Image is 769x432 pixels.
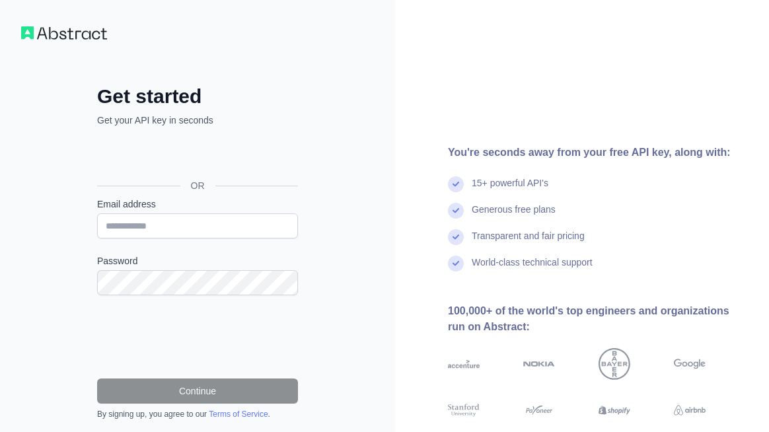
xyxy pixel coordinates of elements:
[523,348,555,380] img: nokia
[472,256,593,282] div: World-class technical support
[209,410,268,419] a: Terms of Service
[21,26,107,40] img: Workflow
[448,145,748,161] div: You're seconds away from your free API key, along with:
[97,114,298,127] p: Get your API key in seconds
[97,409,298,419] div: By signing up, you agree to our .
[472,203,556,229] div: Generous free plans
[674,348,706,380] img: google
[448,303,748,335] div: 100,000+ of the world's top engineers and organizations run on Abstract:
[180,179,215,192] span: OR
[448,256,464,271] img: check mark
[91,141,302,170] iframe: Sign in with Google Button
[448,348,480,380] img: accenture
[97,311,298,363] iframe: reCAPTCHA
[448,203,464,219] img: check mark
[599,348,630,380] img: bayer
[674,402,706,418] img: airbnb
[599,402,630,418] img: shopify
[448,229,464,245] img: check mark
[97,378,298,404] button: Continue
[472,176,548,203] div: 15+ powerful API's
[472,229,585,256] div: Transparent and fair pricing
[523,402,555,418] img: payoneer
[448,402,480,418] img: stanford university
[97,198,298,211] label: Email address
[97,254,298,268] label: Password
[97,85,298,108] h2: Get started
[448,176,464,192] img: check mark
